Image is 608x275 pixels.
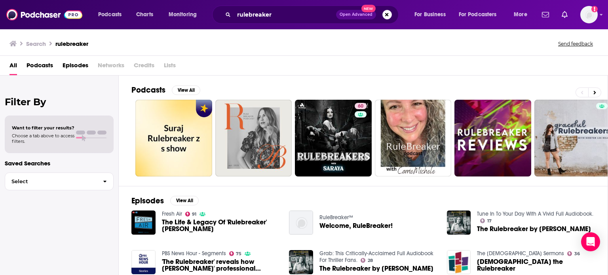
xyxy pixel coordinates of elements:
[98,9,122,20] span: Podcasts
[162,219,280,232] a: The Life & Legacy Of 'Rulebreaker' Barbara Walters
[361,258,373,263] a: 28
[55,40,88,47] h3: rulebreaker
[487,219,492,223] span: 17
[414,9,446,20] span: For Business
[477,211,593,217] a: Tune In To Your Day With A Vivid Full Audiobook.
[63,59,88,75] a: Episodes
[234,8,336,21] input: Search podcasts, credits, & more...
[319,250,433,264] a: Grab: This Critically-Acclaimed Full Audiobook For Thriller Fans.
[409,8,456,21] button: open menu
[361,5,376,12] span: New
[289,250,313,274] img: The Rulebreaker by Susan Page
[162,219,280,232] span: The Life & Legacy Of 'Rulebreaker' [PERSON_NAME]
[9,59,17,75] a: All
[580,6,598,23] img: User Profile
[170,196,199,205] button: View All
[131,211,156,235] img: The Life & Legacy Of 'Rulebreaker' Barbara Walters
[131,196,164,206] h2: Episodes
[162,258,280,272] a: 'The Rulebreaker' reveals how Barbara Walters' professional success came at personal cost
[368,259,373,262] span: 28
[12,133,74,144] span: Choose a tab above to access filters.
[172,85,200,95] button: View All
[514,9,527,20] span: More
[134,59,154,75] span: Credits
[567,251,580,256] a: 36
[12,125,74,131] span: Want to filter your results?
[556,40,595,47] button: Send feedback
[591,6,598,12] svg: Add a profile image
[319,265,433,272] span: The Rulebreaker by [PERSON_NAME]
[459,9,497,20] span: For Podcasters
[480,218,492,223] a: 17
[93,8,132,21] button: open menu
[319,265,433,272] a: The Rulebreaker by Susan Page
[508,8,537,21] button: open menu
[454,8,508,21] button: open menu
[581,232,600,251] div: Open Intercom Messenger
[477,226,591,232] a: The Rulebreaker by Susan Page
[27,59,53,75] a: Podcasts
[5,96,114,108] h2: Filter By
[98,59,124,75] span: Networks
[477,258,595,272] span: [DEMOGRAPHIC_DATA] the Rulebreaker
[185,212,197,216] a: 91
[229,251,242,256] a: 75
[162,211,182,217] a: Fresh Air
[131,196,199,206] a: EpisodesView All
[355,103,367,109] a: 60
[5,173,114,190] button: Select
[559,8,571,21] a: Show notifications dropdown
[131,8,158,21] a: Charts
[340,13,372,17] span: Open Advanced
[580,6,598,23] span: Logged in as NickG
[236,252,241,256] span: 75
[164,59,176,75] span: Lists
[447,211,471,235] img: The Rulebreaker by Susan Page
[336,10,376,19] button: Open AdvancedNew
[192,212,196,216] span: 91
[5,179,97,184] span: Select
[295,100,372,176] a: 60
[131,85,200,95] a: PodcastsView All
[580,6,598,23] button: Show profile menu
[163,8,207,21] button: open menu
[477,258,595,272] a: Jesus the Rulebreaker
[358,102,363,110] span: 60
[220,6,406,24] div: Search podcasts, credits, & more...
[131,250,156,274] img: 'The Rulebreaker' reveals how Barbara Walters' professional success came at personal cost
[319,222,393,229] a: Welcome, RuleBreaker!
[6,7,82,22] img: Podchaser - Follow, Share and Rate Podcasts
[169,9,197,20] span: Monitoring
[574,252,580,256] span: 36
[539,8,552,21] a: Show notifications dropdown
[477,250,564,257] a: The Riverside Church Sermons
[477,226,591,232] span: The Rulebreaker by [PERSON_NAME]
[5,159,114,167] p: Saved Searches
[319,214,353,221] a: RuleBreaker™
[26,40,46,47] h3: Search
[447,250,471,274] img: Jesus the Rulebreaker
[136,9,153,20] span: Charts
[289,211,313,235] img: Welcome, RuleBreaker!
[131,85,165,95] h2: Podcasts
[162,258,280,272] span: 'The Rulebreaker' reveals how [PERSON_NAME]' professional success came at personal cost
[162,250,226,257] a: PBS News Hour - Segments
